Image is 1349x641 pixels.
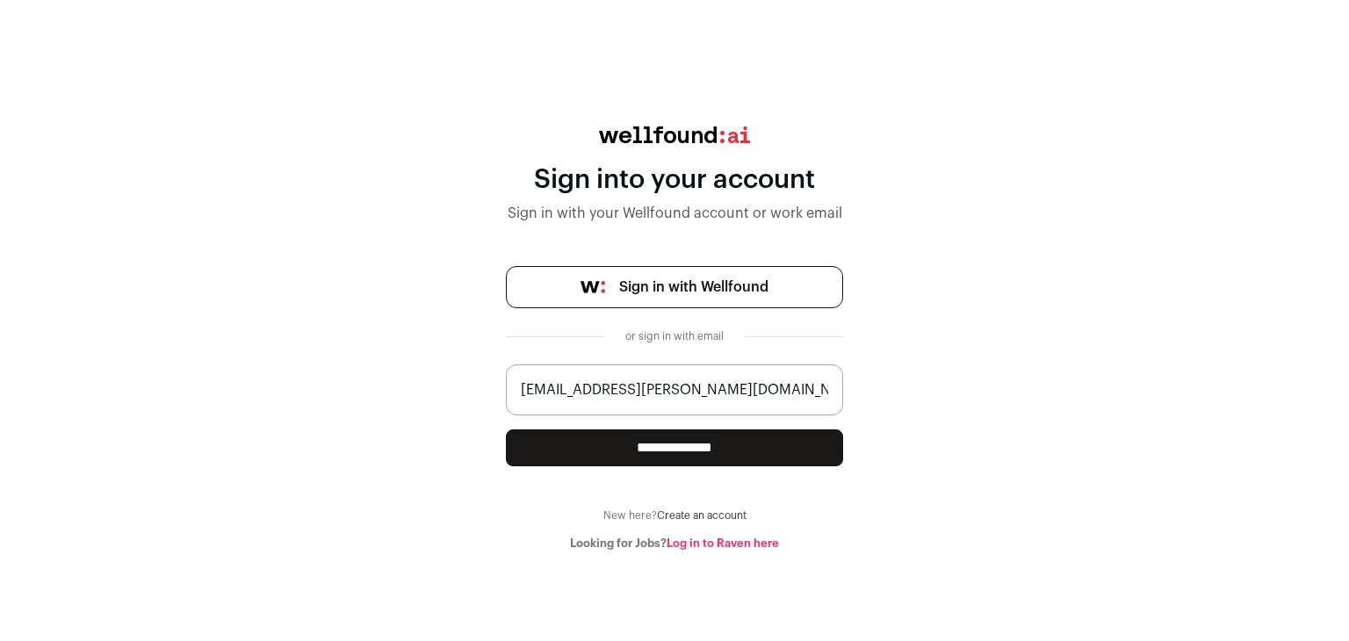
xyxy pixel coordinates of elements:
div: Sign in with your Wellfound account or work email [506,203,843,224]
img: wellfound:ai [599,126,750,143]
div: Sign into your account [506,164,843,196]
a: Create an account [657,510,747,521]
div: or sign in with email [618,329,731,343]
a: Sign in with Wellfound [506,266,843,308]
a: Log in to Raven here [667,537,779,549]
span: Sign in with Wellfound [619,277,768,298]
img: wellfound-symbol-flush-black-fb3c872781a75f747ccb3a119075da62bfe97bd399995f84a933054e44a575c4.png [581,281,605,293]
div: Looking for Jobs? [506,537,843,551]
input: name@work-email.com [506,364,843,415]
div: New here? [506,508,843,522]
